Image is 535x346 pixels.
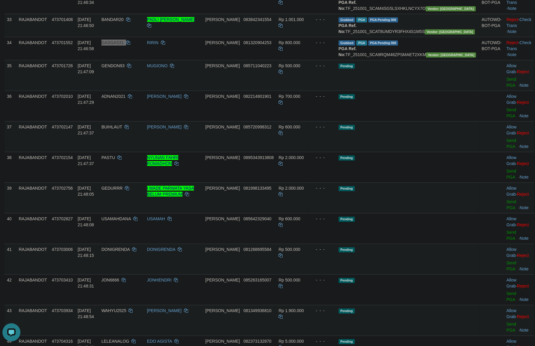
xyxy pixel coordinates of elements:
div: - - - [311,277,334,283]
span: WAHYU2525 [101,308,126,313]
span: BUIHLAUT [101,125,122,129]
td: · [504,121,533,152]
a: Reject [506,40,518,45]
td: 33 [5,14,16,37]
b: PGA Ref. No: [338,46,356,57]
span: · [506,94,517,105]
a: Send PGA [506,138,516,149]
td: · [504,91,533,121]
span: [PERSON_NAME] [205,17,240,22]
span: Pending [338,308,355,314]
span: 473702827 [52,216,73,221]
span: [PERSON_NAME] [205,216,240,221]
span: [PERSON_NAME] [205,186,240,191]
span: [DATE] 21:48:08 [78,216,94,227]
td: · [504,213,533,244]
td: 34 [5,37,16,60]
span: Copy 0895343913808 to clipboard [243,155,274,160]
span: PGA Pending [368,41,398,46]
a: Reject [517,69,529,74]
span: Pending [338,64,355,69]
td: RAJABANDOT [16,14,49,37]
a: USAMAH [147,216,165,221]
span: Pending [338,278,355,283]
span: 473701726 [52,63,73,68]
td: RAJABANDOT [16,274,49,305]
a: Send PGA [506,169,516,179]
span: Copy 081349936810 to clipboard [243,308,271,313]
span: PASTU [101,155,115,160]
span: [DATE] 21:47:37 [78,125,94,135]
span: Copy 085720998312 to clipboard [243,125,271,129]
span: [PERSON_NAME] [205,278,240,282]
td: RAJABANDOT [16,213,49,244]
span: 473702154 [52,155,73,160]
td: · [504,182,533,213]
td: · [504,274,533,305]
span: [DATE] 21:47:09 [78,63,94,74]
span: Vendor URL: https://secure10.1velocity.biz [425,6,476,11]
span: 473704316 [52,339,73,344]
a: JONHENDRI [147,278,172,282]
a: Allow Grab [506,63,516,74]
span: Pending [338,125,355,130]
span: [PERSON_NAME] [205,155,240,160]
a: Allow Grab [506,247,516,258]
a: Check Trans [506,17,531,28]
span: Copy 082214801901 to clipboard [243,94,271,99]
a: Reject [517,131,529,135]
span: Rp 500.000 [278,63,300,68]
span: [PERSON_NAME] [205,339,240,344]
a: Reject [517,314,529,319]
a: Note [520,236,529,241]
span: Copy 085711040223 to clipboard [243,63,271,68]
td: 40 [5,213,16,244]
b: PGA Ref. No: [338,23,356,34]
span: Vendor URL: https://secure10.1velocity.biz [425,29,475,35]
span: · [506,155,517,166]
a: Note [520,175,529,179]
span: Copy 081998133495 to clipboard [243,186,271,191]
span: [DATE] 21:46:50 [78,17,94,28]
a: EDO AGISTA [147,339,172,344]
td: · [504,60,533,91]
td: RAJABANDOT [16,60,49,91]
span: Rp 500.000 [278,247,300,252]
span: 473701552 [52,40,73,45]
span: Grabbed [338,41,355,46]
a: Reject [517,253,529,258]
td: 41 [5,244,16,274]
td: RAJABANDOT [16,244,49,274]
a: Note [520,297,529,302]
div: - - - [311,338,334,344]
a: Allow Grab [506,216,516,227]
a: Allow Grab [506,186,516,197]
span: Pending [338,339,355,344]
td: TF_251001_SCA9RQM46ZPSMAET2XKM [336,37,479,60]
span: DONIGRENDA [101,247,130,252]
span: Copy 082373132870 to clipboard [243,339,271,344]
span: GEDURRR [101,186,123,191]
a: I MADE PARWATA YASA BELUM PREMIUM [147,186,194,197]
a: Allow Grab [506,308,516,319]
td: 37 [5,121,16,152]
td: AUTOWD-BOT-PGA [479,37,504,60]
span: [PERSON_NAME] [205,125,240,129]
div: - - - [311,308,334,314]
div: - - - [311,63,334,69]
td: RAJABANDOT [16,37,49,60]
div: - - - [311,124,334,130]
a: Send PGA [506,291,516,302]
span: Rp 2.000.000 [278,155,304,160]
button: Open LiveChat chat widget [2,2,20,20]
span: Copy 081320904253 to clipboard [243,40,271,45]
span: [DATE] 21:48:05 [78,186,94,197]
span: Copy 085642329040 to clipboard [243,216,271,221]
span: [DATE] 21:48:15 [78,247,94,258]
a: Note [520,144,529,149]
span: · [506,63,517,74]
span: [PERSON_NAME] [205,63,240,68]
a: Send PGA [506,230,516,241]
a: Send PGA [506,199,516,210]
div: - - - [311,246,334,252]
